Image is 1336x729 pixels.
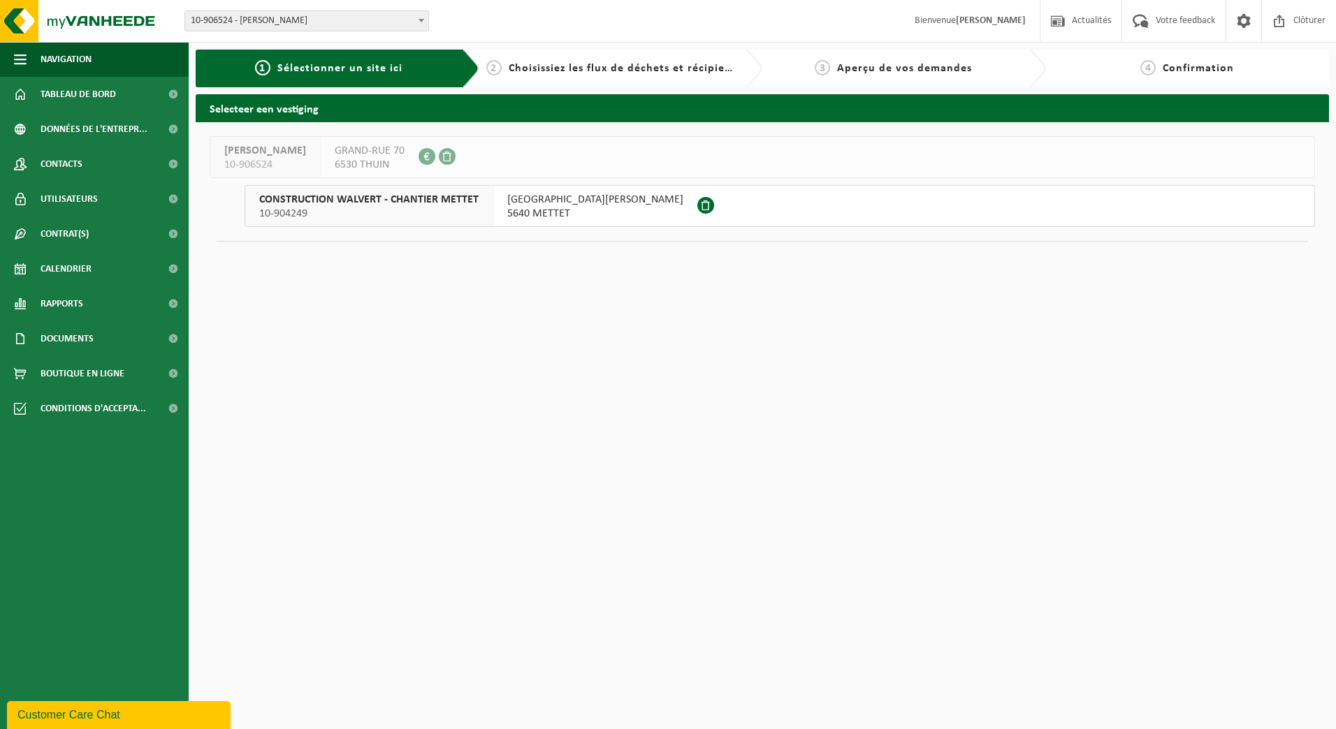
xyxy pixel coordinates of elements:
[224,144,306,158] span: [PERSON_NAME]
[41,112,147,147] span: Données de l'entrepr...
[41,356,124,391] span: Boutique en ligne
[335,158,405,172] span: 6530 THUIN
[41,286,83,321] span: Rapports
[259,193,479,207] span: CONSTRUCTION WALVERT - CHANTIER METTET
[41,182,98,216] span: Utilisateurs
[335,144,405,158] span: GRAND-RUE 70
[184,10,429,31] span: 10-906524 - WALVERT METTET SRL - THUIN
[277,63,402,74] span: Sélectionner un site ici
[507,193,683,207] span: [GEOGRAPHIC_DATA][PERSON_NAME]
[956,15,1026,26] strong: [PERSON_NAME]
[255,60,270,75] span: 1
[259,207,479,221] span: 10-904249
[41,321,94,356] span: Documents
[41,216,89,251] span: Contrat(s)
[185,11,428,31] span: 10-906524 - WALVERT METTET SRL - THUIN
[1163,63,1234,74] span: Confirmation
[41,42,92,77] span: Navigation
[837,63,972,74] span: Aperçu de vos demandes
[815,60,830,75] span: 3
[224,158,306,172] span: 10-906524
[7,698,233,729] iframe: chat widget
[41,77,116,112] span: Tableau de bord
[41,251,92,286] span: Calendrier
[196,94,1329,121] h2: Selecteer een vestiging
[41,391,146,426] span: Conditions d'accepta...
[1140,60,1156,75] span: 4
[41,147,82,182] span: Contacts
[245,185,1315,227] button: CONSTRUCTION WALVERT - CHANTIER METTET 10-904249 [GEOGRAPHIC_DATA][PERSON_NAME]5640 METTET
[509,63,741,74] span: Choisissiez les flux de déchets et récipients
[486,60,502,75] span: 2
[507,207,683,221] span: 5640 METTET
